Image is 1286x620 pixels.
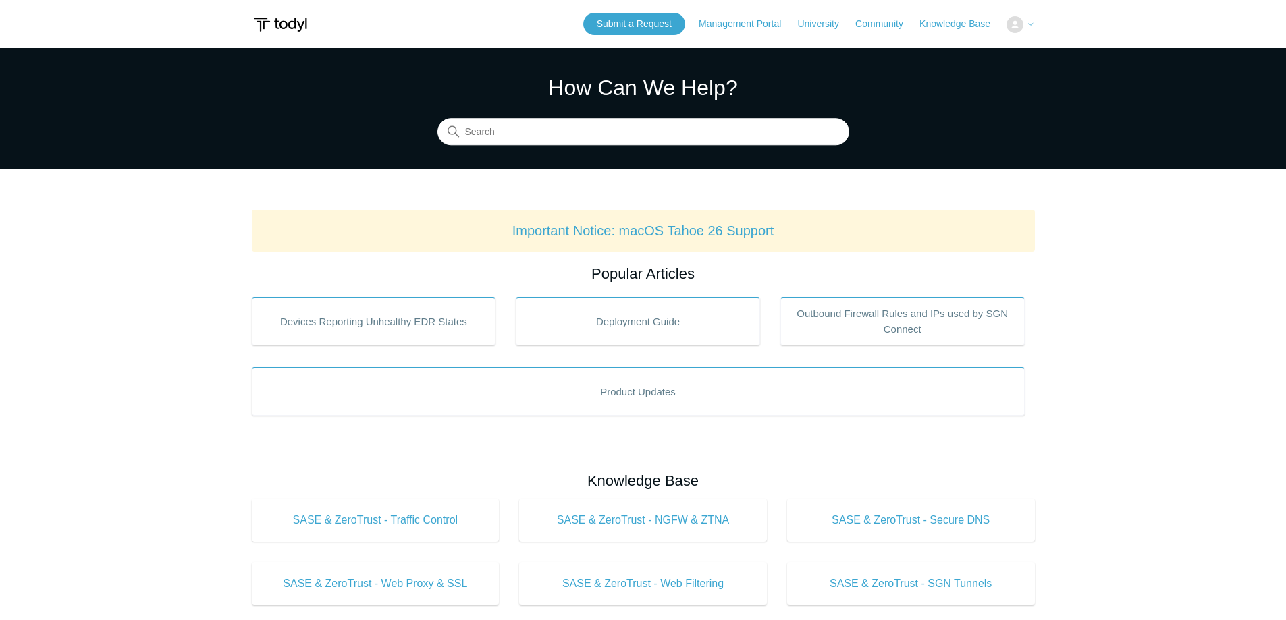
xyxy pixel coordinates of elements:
[539,512,747,528] span: SASE & ZeroTrust - NGFW & ZTNA
[252,297,496,345] a: Devices Reporting Unhealthy EDR States
[699,17,795,31] a: Management Portal
[787,562,1035,605] a: SASE & ZeroTrust - SGN Tunnels
[252,499,500,542] a: SASE & ZeroTrust - Traffic Control
[519,562,767,605] a: SASE & ZeroTrust - Web Filtering
[252,470,1035,492] h2: Knowledge Base
[437,72,849,104] h1: How Can We Help?
[512,223,774,238] a: Important Notice: macOS Tahoe 26 Support
[252,562,500,605] a: SASE & ZeroTrust - Web Proxy & SSL
[807,512,1015,528] span: SASE & ZeroTrust - Secure DNS
[807,575,1015,592] span: SASE & ZeroTrust - SGN Tunnels
[519,499,767,542] a: SASE & ZeroTrust - NGFW & ZTNA
[583,13,685,35] a: Submit a Request
[919,17,1004,31] a: Knowledge Base
[437,119,849,146] input: Search
[272,575,479,592] span: SASE & ZeroTrust - Web Proxy & SSL
[516,297,760,345] a: Deployment Guide
[252,367,1025,416] a: Product Updates
[797,17,852,31] a: University
[855,17,917,31] a: Community
[539,575,747,592] span: SASE & ZeroTrust - Web Filtering
[787,499,1035,542] a: SASE & ZeroTrust - Secure DNS
[272,512,479,528] span: SASE & ZeroTrust - Traffic Control
[252,262,1035,285] h2: Popular Articles
[252,12,309,37] img: Todyl Support Center Help Center home page
[780,297,1025,345] a: Outbound Firewall Rules and IPs used by SGN Connect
